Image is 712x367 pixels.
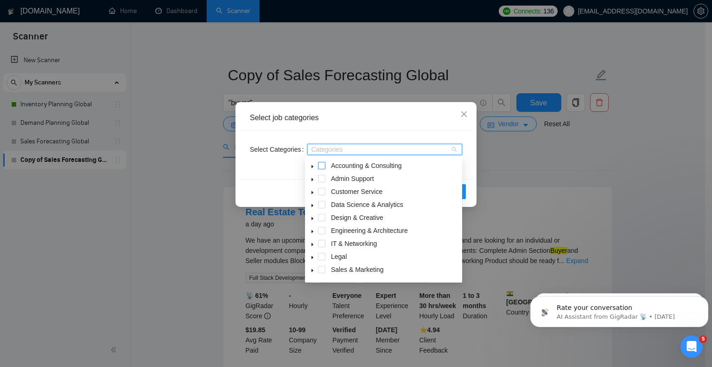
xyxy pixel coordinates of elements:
div: Select job categories [250,113,462,123]
span: Design & Creative [329,212,460,223]
span: caret-down [310,242,315,247]
span: Legal [329,251,460,262]
span: close [460,110,468,118]
span: caret-down [310,255,315,260]
span: caret-down [310,268,315,273]
span: caret-down [310,216,315,221]
span: 5 [699,335,707,343]
span: caret-down [310,190,315,195]
span: caret-down [310,229,315,234]
iframe: Intercom notifications message [527,277,712,342]
span: Accounting & Consulting [331,162,402,169]
span: Data Science & Analytics [329,199,460,210]
span: caret-down [310,177,315,182]
span: Sales & Marketing [329,264,460,275]
span: Customer Service [331,188,382,195]
span: IT & Networking [331,240,377,247]
span: Admin Support [331,175,374,182]
span: Design & Creative [331,214,383,221]
span: Sales & Marketing [331,266,384,273]
span: Customer Service [329,186,460,197]
span: Admin Support [329,173,460,184]
span: Legal [331,253,347,260]
span: Engineering & Architecture [331,227,408,234]
span: Data Science & Analytics [331,201,403,208]
span: caret-down [310,164,315,169]
span: Engineering & Architecture [329,225,460,236]
span: Accounting & Consulting [329,160,460,171]
span: IT & Networking [329,238,460,249]
span: Translation [329,277,460,288]
iframe: Intercom live chat [680,335,703,358]
input: Select Categories [311,146,313,153]
label: Select Categories [250,142,307,157]
span: caret-down [310,203,315,208]
button: Close [451,102,477,127]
